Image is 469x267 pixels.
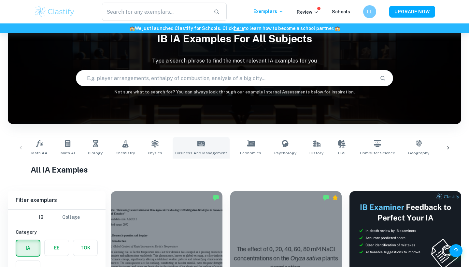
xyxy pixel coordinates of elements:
span: Math AI [61,150,75,156]
h6: We just launched Clastify for Schools. Click to learn how to become a school partner. [1,25,468,32]
button: TOK [73,240,97,256]
span: Physics [148,150,162,156]
button: Help and Feedback [449,244,462,257]
h1: IB IA examples for all subjects [8,28,461,49]
a: here [234,26,244,31]
button: UPGRADE NOW [389,6,435,18]
span: Computer Science [360,150,395,156]
button: College [62,210,80,225]
a: Schools [332,9,350,14]
span: Chemistry [116,150,135,156]
img: Marked [323,194,329,201]
img: Marked [213,194,219,201]
div: Filter type choice [34,210,80,225]
p: Exemplars [253,8,284,15]
h1: All IA Examples [31,164,439,176]
span: 🏫 [129,26,135,31]
span: Psychology [274,150,296,156]
span: 🏫 [334,26,340,31]
h6: Not sure what to search for? You can always look through our example Internal Assessments below f... [8,89,461,95]
button: Search [377,73,388,84]
img: Clastify logo [34,5,75,18]
h6: LL [366,8,374,15]
button: IB [34,210,49,225]
button: LL [363,5,376,18]
button: IA [16,240,40,256]
span: Math AA [31,150,48,156]
span: ESS [338,150,346,156]
input: E.g. player arrangements, enthalpy of combustion, analysis of a big city... [76,69,375,87]
h6: Category [16,229,98,236]
p: Type a search phrase to find the most relevant IA examples for you [8,57,461,65]
span: Business and Management [175,150,227,156]
div: Premium [332,194,338,201]
input: Search for any exemplars... [102,3,208,21]
span: Geography [408,150,429,156]
button: EE [45,240,69,256]
span: History [309,150,323,156]
p: Review [297,8,319,16]
span: Economics [240,150,261,156]
h6: Filter exemplars [8,191,106,209]
span: Biology [88,150,103,156]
